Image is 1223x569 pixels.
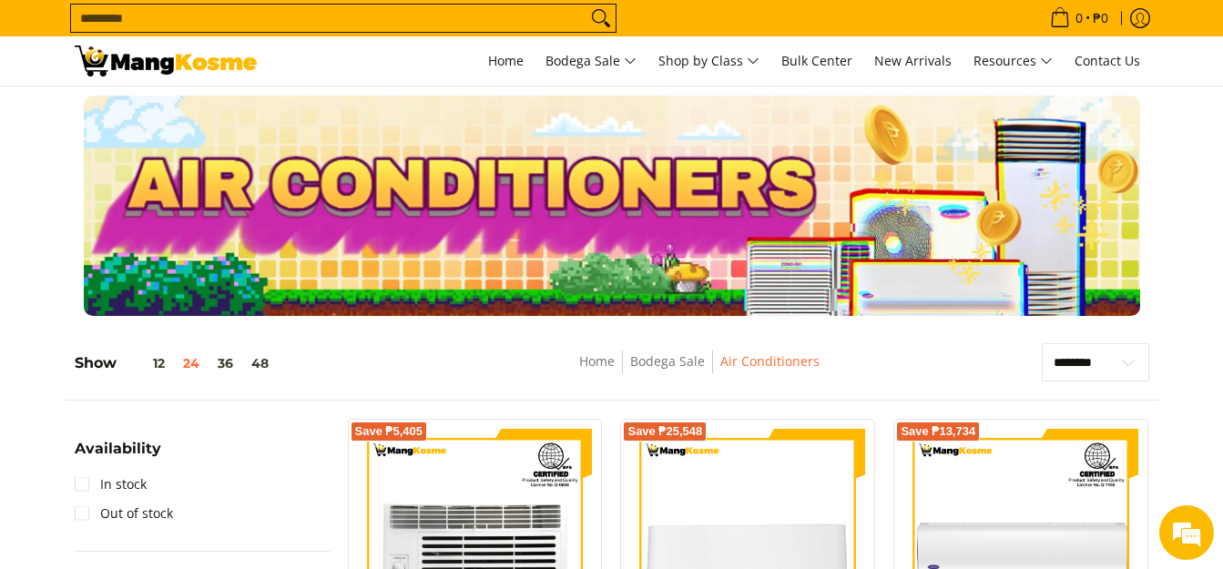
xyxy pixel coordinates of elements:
a: Home [479,36,533,86]
button: 36 [209,356,242,371]
span: New Arrivals [874,52,952,69]
nav: Breadcrumbs [445,351,952,391]
span: Contact Us [1075,52,1140,69]
span: • [1045,8,1114,28]
a: Bodega Sale [536,36,646,86]
button: 48 [242,356,278,371]
span: Save ₱25,548 [627,426,702,437]
a: Shop by Class [649,36,769,86]
span: Shop by Class [658,50,759,73]
a: Bulk Center [772,36,861,86]
span: Availability [75,442,161,456]
a: In stock [75,470,147,499]
a: Out of stock [75,499,173,528]
span: Resources [973,50,1053,73]
h5: Show [75,354,278,372]
a: Air Conditioners [720,352,820,370]
a: Home [579,352,615,370]
a: Resources [964,36,1062,86]
span: 0 [1073,12,1085,25]
span: Save ₱5,405 [355,426,423,437]
button: Search [586,5,616,32]
summary: Open [75,442,161,470]
a: Bodega Sale [630,352,705,370]
a: New Arrivals [865,36,961,86]
a: Contact Us [1065,36,1149,86]
span: Save ₱13,734 [901,426,975,437]
button: 12 [117,356,174,371]
img: Bodega Sale Aircon l Mang Kosme: Home Appliances Warehouse Sale [75,46,257,76]
button: 24 [174,356,209,371]
span: Bulk Center [781,52,852,69]
span: Bodega Sale [545,50,637,73]
nav: Main Menu [275,36,1149,86]
span: ₱0 [1090,12,1111,25]
span: Home [488,52,524,69]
